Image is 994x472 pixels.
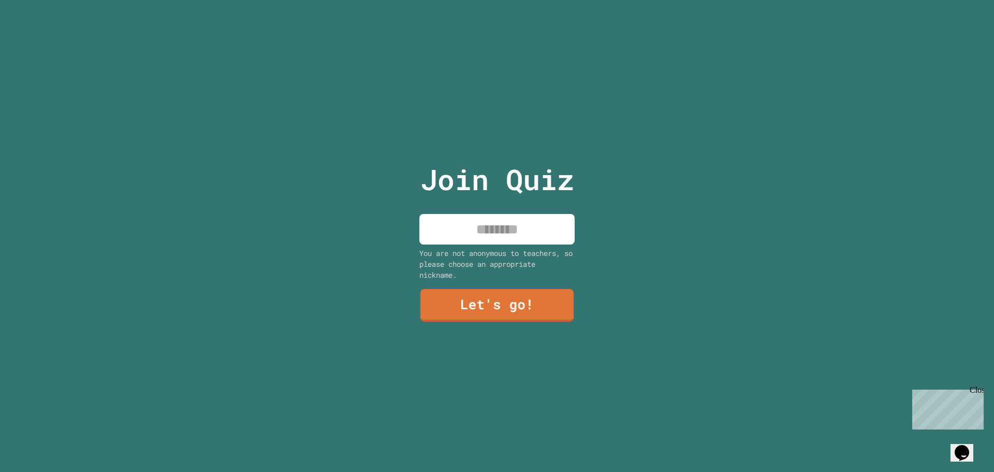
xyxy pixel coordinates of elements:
[420,289,574,322] a: Let's go!
[420,158,574,201] p: Join Quiz
[908,385,984,430] iframe: chat widget
[951,431,984,462] iframe: chat widget
[419,248,575,280] div: You are not anonymous to teachers, so please choose an appropriate nickname.
[4,4,71,66] div: Chat with us now!Close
